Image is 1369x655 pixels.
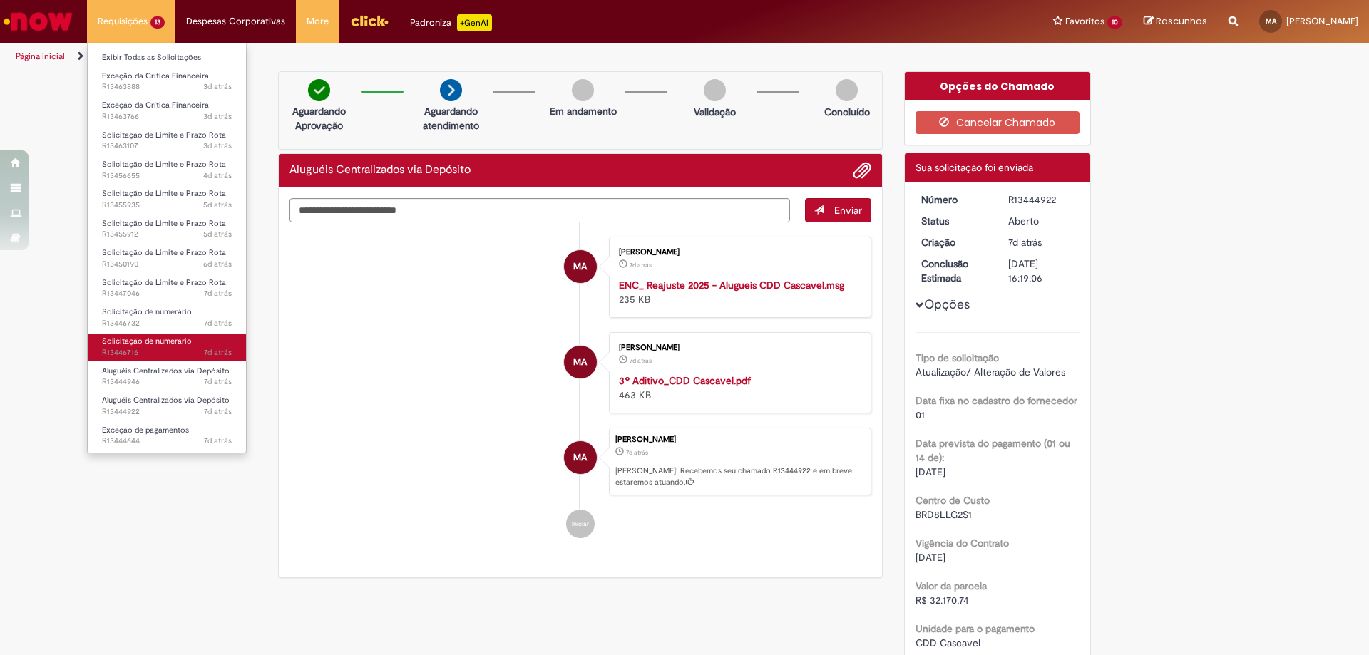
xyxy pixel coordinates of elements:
[440,79,462,101] img: arrow-next.png
[204,347,232,358] span: 7d atrás
[916,636,980,649] span: CDD Cascavel
[1065,14,1104,29] span: Favoritos
[88,334,246,360] a: Aberto R13446716 : Solicitação de numerário
[626,448,648,457] span: 7d atrás
[289,164,471,177] h2: Aluguéis Centralizados via Depósito Histórico de tíquete
[916,394,1077,407] b: Data fixa no cadastro do fornecedor
[834,204,862,217] span: Enviar
[916,537,1009,550] b: Vigência do Contrato
[204,376,232,387] span: 7d atrás
[87,43,247,453] ul: Requisições
[150,16,165,29] span: 13
[916,508,972,521] span: BRD8LLG2S1
[88,393,246,419] a: Aberto R13444922 : Aluguéis Centralizados via Depósito
[289,222,871,553] ul: Histórico de tíquete
[1008,214,1075,228] div: Aberto
[102,200,232,211] span: R13455935
[186,14,285,29] span: Despesas Corporativas
[203,259,232,269] span: 6d atrás
[289,428,871,496] li: Marcele Cristine Assis
[916,579,987,592] b: Valor da parcela
[204,288,232,299] span: 7d atrás
[98,14,148,29] span: Requisições
[102,336,192,346] span: Solicitação de numerário
[289,198,790,222] textarea: Digite sua mensagem aqui...
[88,216,246,242] a: Aberto R13455912 : Solicitação de Limite e Prazo Rota
[416,104,486,133] p: Aguardando atendimento
[619,278,856,306] div: 235 KB
[564,441,597,474] div: Marcele Cristine Assis
[204,318,232,329] span: 7d atrás
[88,304,246,331] a: Aberto R13446732 : Solicitação de numerário
[911,235,998,249] dt: Criação
[102,277,226,288] span: Solicitação de Limite e Prazo Rota
[102,425,189,435] span: Exceção de pagamentos
[102,130,226,140] span: Solicitação de Limite e Prazo Rota
[1008,235,1075,249] div: 25/08/2025 15:19:03
[204,406,232,417] span: 7d atrás
[916,366,1065,378] span: Atualização/ Alteração de Valores
[102,170,232,182] span: R13456655
[619,373,856,402] div: 463 KB
[1266,16,1276,26] span: MA
[824,105,870,119] p: Concluído
[102,111,232,123] span: R13463766
[203,111,232,122] time: 29/08/2025 17:21:58
[564,346,597,378] div: Marcele Cristine Assis
[88,128,246,154] a: Aberto R13463107 : Solicitação de Limite e Prazo Rota
[626,448,648,457] time: 25/08/2025 15:19:03
[572,79,594,101] img: img-circle-grey.png
[916,494,990,507] b: Centro de Custo
[102,159,226,170] span: Solicitação de Limite e Prazo Rota
[550,104,617,118] p: Em andamento
[573,249,587,284] span: MA
[619,248,856,257] div: [PERSON_NAME]
[102,288,232,299] span: R13447046
[102,81,232,93] span: R13463888
[88,275,246,301] a: Aberto R13447046 : Solicitação de Limite e Prazo Rota
[630,356,652,365] span: 7d atrás
[916,111,1080,134] button: Cancelar Chamado
[853,161,871,180] button: Adicionar anexos
[203,111,232,122] span: 3d atrás
[1008,192,1075,207] div: R13444922
[615,465,863,488] p: [PERSON_NAME]! Recebemos seu chamado R13444922 e em breve estaremos atuando.
[805,198,871,222] button: Enviar
[203,81,232,92] span: 3d atrás
[203,259,232,269] time: 26/08/2025 18:22:25
[704,79,726,101] img: img-circle-grey.png
[916,622,1035,635] b: Unidade para o pagamento
[204,318,232,329] time: 26/08/2025 08:42:22
[916,594,969,607] span: R$ 32.170,74
[619,374,751,387] a: 3º Aditivo_CDD Cascavel.pdf
[88,98,246,124] a: Aberto R13463766 : Exceção da Crítica Financeira
[308,79,330,101] img: check-circle-green.png
[102,71,209,81] span: Exceção da Crítica Financeira
[1144,15,1207,29] a: Rascunhos
[615,435,863,444] div: [PERSON_NAME]
[203,170,232,181] span: 4d atrás
[457,14,492,31] p: +GenAi
[1107,16,1122,29] span: 10
[102,188,226,199] span: Solicitação de Limite e Prazo Rota
[836,79,858,101] img: img-circle-grey.png
[102,376,232,388] span: R13444946
[911,257,998,285] dt: Conclusão Estimada
[905,72,1091,100] div: Opções do Chamado
[102,306,192,317] span: Solicitação de numerário
[102,347,232,359] span: R13446716
[88,363,246,390] a: Aberto R13444946 : Aluguéis Centralizados via Depósito
[88,68,246,95] a: Aberto R13463888 : Exceção da Crítica Financeira
[1,7,75,36] img: ServiceNow
[1008,236,1042,249] time: 25/08/2025 15:19:03
[1008,236,1042,249] span: 7d atrás
[88,245,246,272] a: Aberto R13450190 : Solicitação de Limite e Prazo Rota
[16,51,65,62] a: Página inicial
[916,465,945,478] span: [DATE]
[102,366,230,376] span: Aluguéis Centralizados via Depósito
[619,279,844,292] strong: ENC_ Reajuste 2025 - Alugueis CDD Cascavel.msg
[88,157,246,183] a: Aberto R13456655 : Solicitação de Limite e Prazo Rota
[1286,15,1358,27] span: [PERSON_NAME]
[916,351,999,364] b: Tipo de solicitação
[88,50,246,66] a: Exibir Todas as Solicitações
